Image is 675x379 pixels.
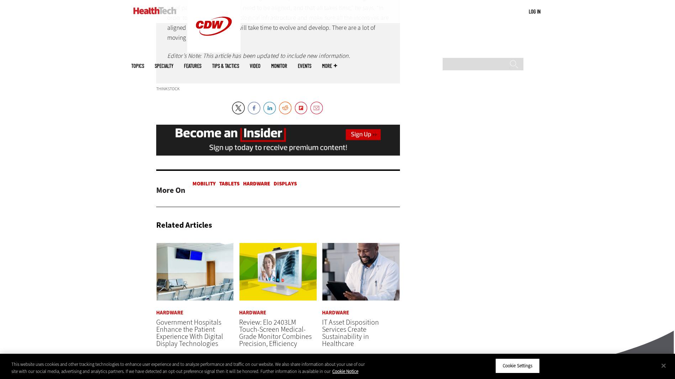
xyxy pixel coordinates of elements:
[322,318,379,348] a: IT Asset Disposition Services Create Sustainability in Healthcare
[298,63,311,69] a: Events
[219,180,239,187] a: Tablets
[529,8,540,15] div: User menu
[495,358,540,373] button: Cookie Settings
[184,63,201,69] a: Features
[271,63,287,69] a: MonITor
[131,63,144,69] span: Topics
[133,7,176,14] img: Home
[322,243,400,301] img: Doctor using devices
[322,63,337,69] span: More
[212,63,239,69] a: Tips & Tactics
[322,310,349,315] a: Hardware
[156,221,212,229] h3: Related Articles
[239,310,266,315] a: Hardware
[156,243,234,301] img: Empty seats in hospital waiting room with a television monitor.
[193,180,216,187] a: Mobility
[156,87,400,91] div: ThinkStock
[250,63,260,69] a: Video
[529,8,540,15] a: Log in
[11,361,371,375] div: This website uses cookies and other tracking technologies to enhance user experience and to analy...
[243,180,270,187] a: Hardware
[656,358,671,373] button: Close
[156,183,185,197] h3: More On
[155,63,173,69] span: Specialty
[239,318,312,348] a: Review: Elo 2403LM Touch-Screen Medical-Grade Monitor Combines Precision, Efficiency
[239,243,317,301] img: Elo 2403LM Medical Grade Monitor
[274,180,297,187] a: Displays
[332,368,358,374] a: More information about your privacy
[156,318,223,348] a: Government Hospitals Enhance the Patient Experience With Digital Display Technologies
[156,310,183,315] a: Hardware
[187,47,241,54] a: CDW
